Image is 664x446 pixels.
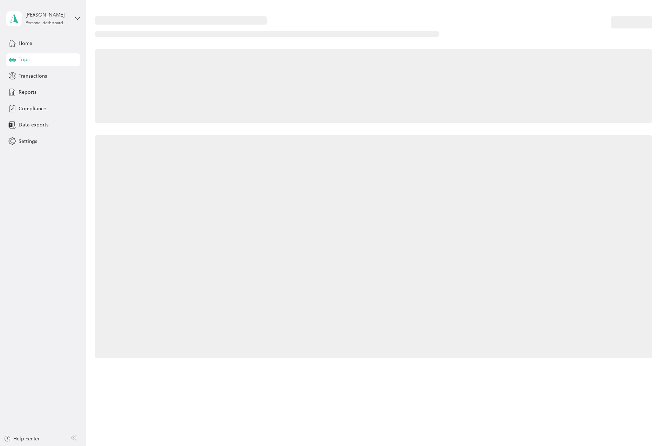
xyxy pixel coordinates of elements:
div: [PERSON_NAME] [26,11,69,19]
span: Settings [19,138,37,145]
span: Reports [19,88,36,96]
iframe: Everlance-gr Chat Button Frame [625,407,664,446]
span: Compliance [19,105,46,112]
span: Data exports [19,121,48,129]
span: Home [19,40,32,47]
div: Personal dashboard [26,21,63,25]
span: Transactions [19,72,47,80]
button: Help center [4,435,40,442]
span: Trips [19,56,29,63]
